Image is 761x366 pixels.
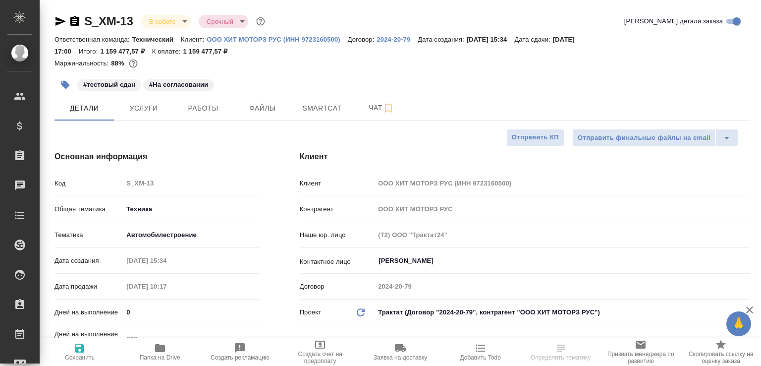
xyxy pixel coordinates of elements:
span: Отправить КП [512,132,559,143]
a: 2024-20-79 [377,35,418,43]
p: Ответственная команда: [54,36,132,43]
div: split button [572,129,738,147]
input: Пустое поле [375,228,750,242]
span: Работы [179,102,227,115]
input: Пустое поле [123,253,210,268]
span: Smartcat [298,102,346,115]
input: Пустое поле [375,176,750,190]
span: Файлы [239,102,286,115]
span: тестовый сдан [76,80,142,88]
button: Скопировать ссылку для ЯМессенджера [54,15,66,27]
button: Призвать менеджера по развитию [600,338,681,366]
span: Создать счет на предоплату [286,351,354,365]
button: Срочный [204,17,236,26]
input: Пустое поле [123,176,260,190]
input: Пустое поле [375,202,750,216]
p: Тематика [54,230,123,240]
button: Сохранить [40,338,120,366]
p: Проект [300,307,322,317]
p: Дата продажи [54,282,123,292]
button: Создать счет на предоплату [280,338,360,366]
p: ООО ХИТ МОТОРЗ РУС (ИНН 9723160500) [207,36,348,43]
p: Итого: [79,48,100,55]
svg: Подписаться [382,102,394,114]
p: 1 159 477,57 ₽ [100,48,152,55]
span: [PERSON_NAME] детали заказа [624,16,723,26]
p: Наше юр. лицо [300,230,375,240]
input: ✎ Введи что-нибудь [123,305,260,319]
p: 1 159 477,57 ₽ [183,48,235,55]
h4: Клиент [300,151,750,163]
button: Отправить КП [506,129,564,146]
button: В работе [146,17,179,26]
p: 88% [111,60,126,67]
div: В работе [199,15,248,28]
div: В работе [141,15,191,28]
span: Папка на Drive [140,354,180,361]
span: Создать рекламацию [211,354,270,361]
p: [DATE] 15:34 [467,36,515,43]
button: Open [745,260,747,262]
p: Клиент: [181,36,207,43]
button: Скопировать ссылку на оценку заказа [681,338,761,366]
p: Контактное лицо [300,257,375,267]
p: Дата создания: [418,36,466,43]
div: Трактат (Договор "2024-20-79", контрагент "ООО ХИТ МОТОРЗ РУС") [375,304,750,321]
button: Добавить Todo [440,338,521,366]
p: Маржинальность: [54,60,111,67]
span: Скопировать ссылку на оценку заказа [687,351,755,365]
input: Пустое поле [123,332,260,346]
span: Определить тематику [531,354,591,361]
button: Папка на Drive [120,338,200,366]
button: Отправить финальные файлы на email [572,129,716,147]
button: Заявка на доставку [360,338,440,366]
button: 🙏 [726,311,751,336]
span: Чат [358,102,405,114]
span: Услуги [120,102,167,115]
button: Скопировать ссылку [69,15,81,27]
span: Призвать менеджера по развитию [606,351,675,365]
p: Общая тематика [54,204,123,214]
button: Добавить тэг [54,74,76,96]
p: 2024-20-79 [377,36,418,43]
input: Пустое поле [123,279,210,294]
span: Отправить финальные файлы на email [578,132,710,144]
button: Создать рекламацию [200,338,280,366]
a: ООО ХИТ МОТОРЗ РУС (ИНН 9723160500) [207,35,348,43]
span: Добавить Todo [460,354,501,361]
div: Техника [123,201,260,218]
span: На согласовании [142,80,215,88]
a: S_XM-13 [84,14,133,28]
p: Дата создания [54,256,123,266]
p: Контрагент [300,204,375,214]
p: #тестовый сдан [83,80,135,90]
div: Автомобилестроение [123,227,260,244]
span: Детали [60,102,108,115]
p: Дней на выполнение (авт.) [54,329,123,349]
p: Технический [132,36,181,43]
p: Договор: [348,36,377,43]
button: 115553.32 RUB; [127,57,140,70]
h4: Основная информация [54,151,260,163]
p: Дней на выполнение [54,307,123,317]
p: К оплате: [152,48,183,55]
p: Дата сдачи: [514,36,552,43]
p: Клиент [300,179,375,188]
p: Договор [300,282,375,292]
p: Код [54,179,123,188]
span: Заявка на доставку [374,354,427,361]
span: 🙏 [730,313,747,334]
button: Доп статусы указывают на важность/срочность заказа [254,15,267,28]
button: Определить тематику [521,338,601,366]
input: Пустое поле [375,279,750,294]
span: Сохранить [65,354,95,361]
p: #На согласовании [149,80,208,90]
